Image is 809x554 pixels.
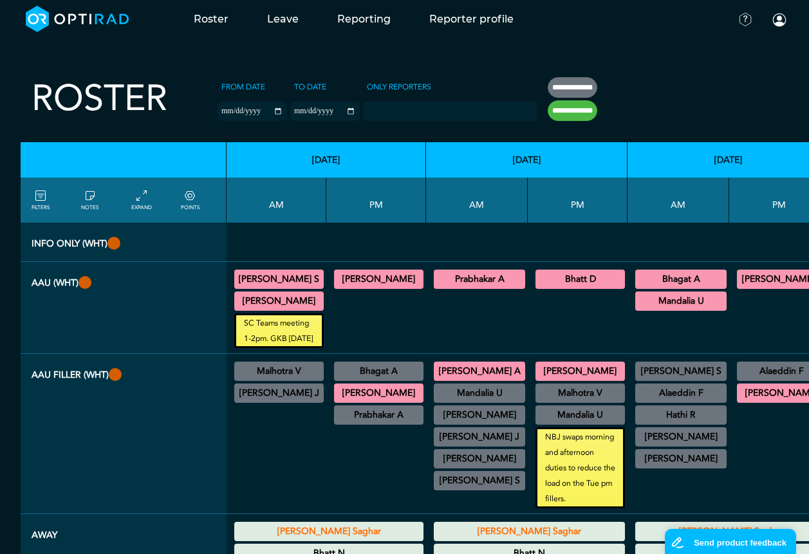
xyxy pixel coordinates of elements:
div: General CT/General MRI/General XR 10:00 - 12:30 [635,427,727,447]
summary: Bhagat A [637,272,725,287]
div: CT Neuro/CT Head & Neck/MRI Neuro/MRI Head & Neck/XR Head & Neck 09:30 - 14:00 [434,449,525,468]
div: CT Trauma & Urgent/MRI Trauma & Urgent 08:30 - 13:30 [635,270,727,289]
summary: Mandalia U [637,293,725,309]
small: NBJ swaps morning and afternoon duties to reduce the load on the Tue pm fillers. [537,429,623,506]
summary: Malhotra V [537,385,623,401]
th: AAU (WHT) [21,262,227,354]
th: AAU FILLER (WHT) [21,354,227,514]
th: [DATE] [227,142,426,178]
div: General CT/General MRI/General XR 13:30 - 15:00 [334,362,423,381]
summary: Bhatt D [537,272,623,287]
div: FLU General Paediatric 14:00 - 15:00 [535,405,625,425]
h2: Roster [32,77,167,120]
summary: Prabhakar A [336,407,422,423]
input: null [364,104,429,115]
img: brand-opti-rad-logos-blue-and-white-d2f68631ba2948856bd03f2d395fb146ddc8fb01b4b6e9315ea85fa773367... [26,6,129,32]
summary: Alaeddin F [637,385,725,401]
th: PM [528,178,628,223]
div: ImE Lead till 1/4/2026 11:30 - 15:30 [635,449,727,468]
div: US Diagnostic MSK/US Interventional MSK/US General Adult 09:00 - 12:00 [434,383,525,403]
div: Annual Leave 00:00 - 23:59 [434,522,625,541]
a: show/hide notes [81,189,98,212]
div: General US/US Diagnostic MSK/US Gynaecology/US Interventional H&N/US Interventional MSK/US Interv... [234,362,324,381]
summary: Hathi R [637,407,725,423]
div: CT Trauma & Urgent/MRI Trauma & Urgent 13:30 - 18:30 [535,362,625,381]
summary: [PERSON_NAME] J [436,429,523,445]
div: CT Trauma & Urgent/MRI Trauma & Urgent 08:30 - 13:30 [434,362,525,381]
div: CT Trauma & Urgent/MRI Trauma & Urgent 13:30 - 18:30 [334,383,423,403]
div: General CT/General MRI/General XR 10:00 - 12:00 [434,471,525,490]
summary: [PERSON_NAME] [436,407,523,423]
div: CT Trauma & Urgent/MRI Trauma & Urgent 08:30 - 13:00 [234,270,324,289]
summary: [PERSON_NAME] [637,451,725,466]
summary: Mandalia U [436,385,523,401]
summary: [PERSON_NAME] [336,385,422,401]
div: US General Paediatric 09:30 - 13:00 [635,405,727,425]
a: FILTERS [32,189,50,212]
small: SC Teams meeting 1-2pm. GKB [DATE] [236,315,322,346]
summary: Prabhakar A [436,272,523,287]
div: CT Trauma & Urgent/MRI Trauma & Urgent 09:30 - 13:00 [635,383,727,403]
a: collapse/expand expected points [181,189,200,212]
summary: [PERSON_NAME] [637,429,725,445]
summary: [PERSON_NAME] A [436,364,523,379]
summary: Malhotra V [236,364,322,379]
summary: Mandalia U [537,407,623,423]
th: AM [227,178,326,223]
summary: Bhagat A [336,364,422,379]
div: CT Trauma & Urgent/MRI Trauma & Urgent 13:30 - 18:30 [535,270,625,289]
summary: [PERSON_NAME] [236,293,322,309]
div: CT Trauma & Urgent/MRI Trauma & Urgent 08:30 - 13:30 [635,291,727,311]
label: From date [218,77,269,97]
summary: [PERSON_NAME] S [436,473,523,488]
div: General CT/General MRI/General XR 09:30 - 11:30 [434,427,525,447]
div: Annual Leave 00:00 - 23:59 [234,522,423,541]
div: CT Trauma & Urgent/MRI Trauma & Urgent 08:30 - 13:30 [234,291,324,311]
summary: [PERSON_NAME] [336,272,422,287]
div: CT Trauma & Urgent/MRI Trauma & Urgent 13:30 - 18:30 [535,383,625,403]
div: CT Trauma & Urgent/MRI Trauma & Urgent 13:30 - 18:30 [334,270,423,289]
a: collapse/expand entries [131,189,152,212]
div: General CT/General MRI/General XR 11:30 - 13:30 [234,383,324,403]
summary: [PERSON_NAME] S [236,272,322,287]
summary: [PERSON_NAME] J [236,385,322,401]
summary: [PERSON_NAME] [537,364,623,379]
div: CT Cardiac 13:30 - 17:00 [334,405,423,425]
th: INFO ONLY (WHT) [21,223,227,262]
th: AM [426,178,528,223]
th: PM [326,178,426,223]
th: AM [628,178,729,223]
div: CT Trauma & Urgent/MRI Trauma & Urgent 08:30 - 13:30 [434,270,525,289]
summary: [PERSON_NAME] Saghar [236,524,422,539]
div: Breast 08:00 - 11:00 [635,362,727,381]
label: To date [290,77,330,97]
summary: [PERSON_NAME] S [637,364,725,379]
label: Only Reporters [363,77,435,97]
summary: [PERSON_NAME] [436,451,523,466]
th: [DATE] [426,142,628,178]
summary: [PERSON_NAME] Saghar [436,524,623,539]
div: US Head & Neck/US Interventional H&N 09:15 - 12:15 [434,405,525,425]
